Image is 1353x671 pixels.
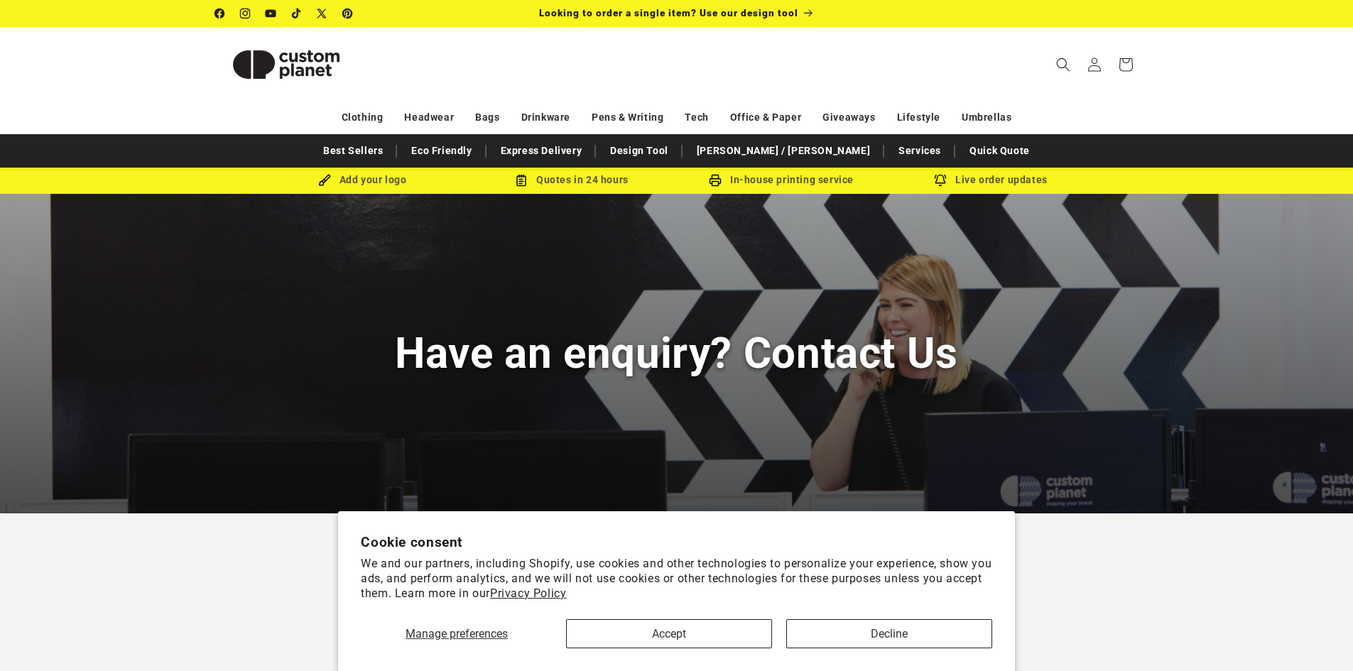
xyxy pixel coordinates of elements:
a: Quick Quote [962,138,1037,163]
button: Manage preferences [361,619,552,648]
a: Headwear [404,105,454,130]
a: Services [891,138,948,163]
a: Clothing [342,105,384,130]
a: Drinkware [521,105,570,130]
a: Giveaways [822,105,875,130]
a: Privacy Policy [490,587,566,600]
h2: Cookie consent [361,534,992,550]
div: Live order updates [886,171,1096,189]
img: Order Updates Icon [515,174,528,187]
div: Add your logo [258,171,467,189]
a: Pens & Writing [592,105,663,130]
a: Eco Friendly [404,138,479,163]
div: In-house printing service [677,171,886,189]
a: Design Tool [603,138,675,163]
img: In-house printing [709,174,722,187]
button: Decline [786,619,992,648]
span: Manage preferences [406,627,508,640]
a: Umbrellas [962,105,1011,130]
img: Order updates [934,174,947,187]
a: Tech [685,105,708,130]
img: Brush Icon [318,174,331,187]
div: Quotes in 24 hours [467,171,677,189]
img: Custom Planet [215,33,357,97]
p: We and our partners, including Shopify, use cookies and other technologies to personalize your ex... [361,557,992,601]
a: Lifestyle [897,105,940,130]
a: Bags [475,105,499,130]
a: [PERSON_NAME] / [PERSON_NAME] [690,138,877,163]
a: Custom Planet [210,27,362,102]
a: Best Sellers [316,138,390,163]
button: Accept [566,619,772,648]
span: Looking to order a single item? Use our design tool [539,7,798,18]
summary: Search [1048,49,1079,80]
h1: Have an enquiry? Contact Us [395,326,958,381]
a: Express Delivery [494,138,589,163]
a: Office & Paper [730,105,801,130]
